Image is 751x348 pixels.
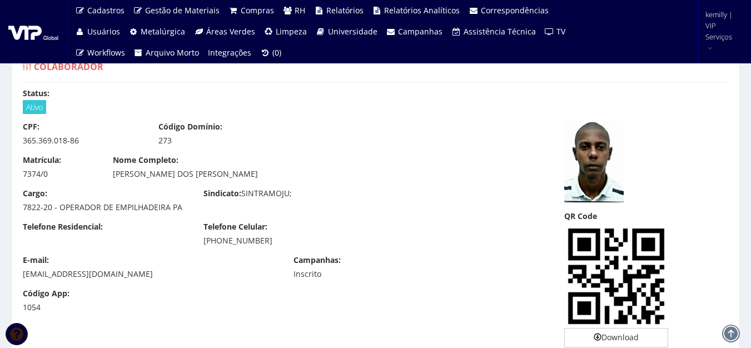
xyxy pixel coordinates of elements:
div: 1054 [23,302,96,313]
span: Cadastros [87,5,125,16]
span: Campanhas [398,26,442,37]
img: 4f309de0b3a228ac6eae0c73e798fc5a.png [564,121,624,202]
span: Metalúrgica [141,26,185,37]
span: Integrações [208,47,251,58]
span: Limpeza [276,26,307,37]
label: CPF: [23,121,39,132]
label: Cargo: [23,188,47,199]
span: TV [556,26,565,37]
label: Sindicato: [203,188,241,199]
span: Relatórios [326,5,364,16]
a: Usuários [71,21,125,42]
a: Workflows [71,42,130,63]
label: QR Code [564,211,597,222]
span: Gestão de Materiais [145,5,220,16]
div: 273 [158,135,277,146]
label: Telefone Celular: [203,221,267,232]
span: Usuários [87,26,120,37]
span: Correspondências [481,5,549,16]
a: TV [540,21,570,42]
a: Áreas Verdes [190,21,260,42]
div: 7374/0 [23,168,96,180]
div: 7822-20 - OPERADOR DE EMPILHADEIRA PA [23,202,187,213]
div: 365.369.018-86 [23,135,142,146]
span: Compras [241,5,274,16]
label: Campanhas: [294,255,341,266]
span: Relatórios Analíticos [384,5,460,16]
img: logo [8,23,58,40]
label: Telefone Residencial: [23,221,103,232]
a: (0) [256,42,286,63]
span: Áreas Verdes [206,26,255,37]
a: Download [564,328,668,347]
a: Universidade [311,21,382,42]
span: (0) [272,47,281,58]
div: [PERSON_NAME] DOS [PERSON_NAME] [113,168,457,180]
label: Status: [23,88,49,99]
span: Colaborador [34,61,103,73]
label: Matrícula: [23,155,61,166]
div: SINTRAMOJU; [195,188,376,202]
span: kemilly | VIP Serviços [705,9,737,42]
span: RH [295,5,305,16]
a: Metalúrgica [125,21,190,42]
span: Workflows [87,47,125,58]
label: Código App: [23,288,69,299]
a: Assistência Técnica [447,21,540,42]
label: Nome Completo: [113,155,178,166]
span: Assistência Técnica [464,26,536,37]
span: Arquivo Morto [146,47,199,58]
a: Campanhas [382,21,447,42]
span: Universidade [328,26,377,37]
label: E-mail: [23,255,49,266]
a: Limpeza [260,21,312,42]
img: CzR0gSNwBgsQdIEjcAYLEHSBI3AGCxB0gSNwBgsQdIEjcAYLEHSBI3AGCxB0gSNwBgsQdIEjcAYLEHSBI3AGCxB0gSNwBgsQd... [564,225,668,329]
div: [EMAIL_ADDRESS][DOMAIN_NAME] [23,269,277,280]
div: [PHONE_NUMBER] [203,235,367,246]
div: Inscrito [294,269,412,280]
a: Integrações [203,42,256,63]
label: Código Domínio: [158,121,222,132]
a: Arquivo Morto [130,42,204,63]
span: Ativo [23,100,46,114]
